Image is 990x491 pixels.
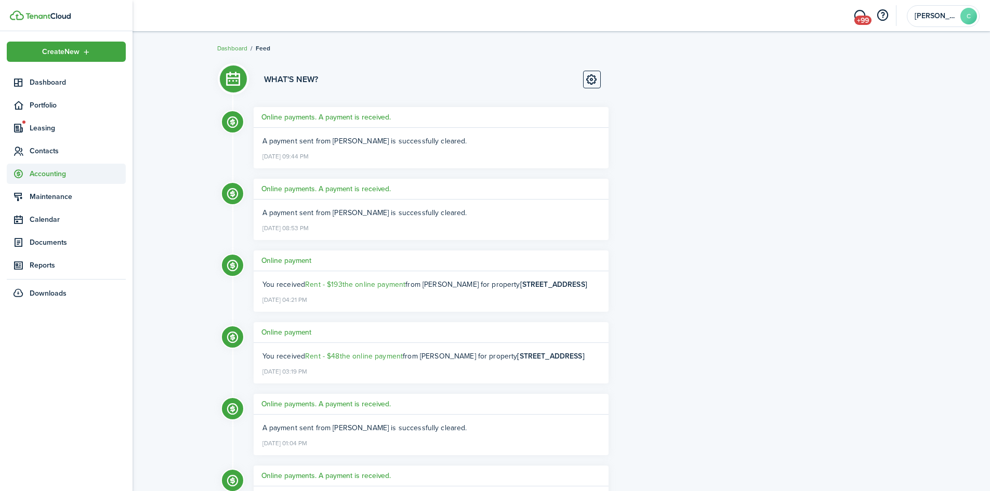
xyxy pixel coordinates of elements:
[217,44,247,53] a: Dashboard
[261,327,312,338] h5: Online payment
[30,191,126,202] span: Maintenance
[262,279,587,290] ng-component: You received from [PERSON_NAME] for property
[30,260,126,271] span: Reports
[262,292,307,306] time: [DATE] 04:21 PM
[262,351,585,362] ng-component: You received from [PERSON_NAME] for property
[7,255,126,275] a: Reports
[517,351,584,362] b: [STREET_ADDRESS]
[261,399,391,409] h5: Online payments. A payment is received.
[915,12,956,20] span: Cari
[874,7,891,24] button: Open resource center
[854,16,872,25] span: +99
[305,351,403,362] a: Rent - $48the online payment
[30,168,126,179] span: Accounting
[256,44,270,53] span: Feed
[30,288,67,299] span: Downloads
[305,279,405,290] a: Rent - $193the online payment
[25,13,71,19] img: TenantCloud
[7,42,126,62] button: Open menu
[850,3,869,29] a: Messaging
[30,77,126,88] span: Dashboard
[264,73,318,86] h3: What's new?
[30,145,126,156] span: Contacts
[520,279,587,290] b: [STREET_ADDRESS]
[305,279,342,290] span: Rent - $193
[261,183,391,194] h5: Online payments. A payment is received.
[960,8,977,24] avatar-text: C
[262,435,307,449] time: [DATE] 01:04 PM
[262,136,467,147] span: A payment sent from [PERSON_NAME] is successfully cleared.
[262,149,309,162] time: [DATE] 09:44 PM
[261,255,312,266] h5: Online payment
[7,72,126,92] a: Dashboard
[42,48,80,56] span: Create New
[30,237,126,248] span: Documents
[305,351,339,362] span: Rent - $48
[30,123,126,134] span: Leasing
[262,364,307,377] time: [DATE] 03:19 PM
[30,214,126,225] span: Calendar
[262,422,467,433] span: A payment sent from [PERSON_NAME] is successfully cleared.
[30,100,126,111] span: Portfolio
[261,112,391,123] h5: Online payments. A payment is received.
[262,207,467,218] span: A payment sent from [PERSON_NAME] is successfully cleared.
[262,220,309,234] time: [DATE] 08:53 PM
[10,10,24,20] img: TenantCloud
[261,470,391,481] h5: Online payments. A payment is received.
